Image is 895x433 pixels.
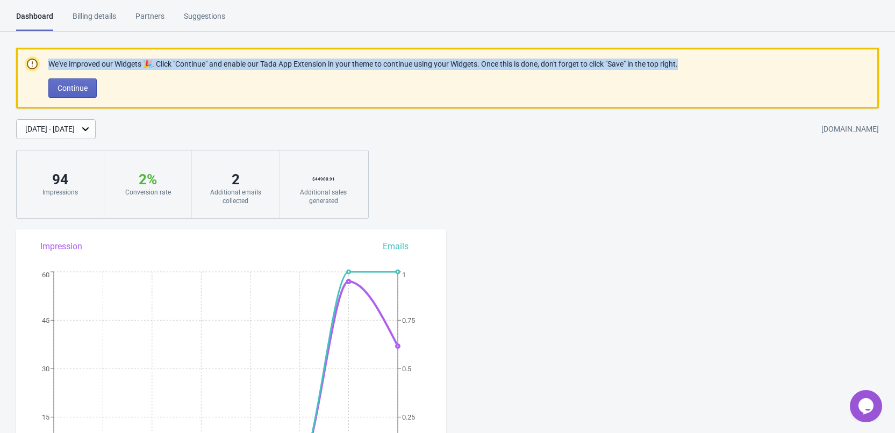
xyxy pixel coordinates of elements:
div: Conversion rate [115,188,181,197]
tspan: 0.25 [402,413,415,421]
span: Continue [58,84,88,92]
iframe: chat widget [850,390,884,422]
div: Impressions [27,188,93,197]
div: 2 [203,171,268,188]
tspan: 30 [42,365,49,373]
div: Dashboard [16,11,53,31]
tspan: 60 [42,271,49,279]
div: Additional emails collected [203,188,268,205]
tspan: 45 [42,316,49,324]
div: [DATE] - [DATE] [25,124,75,135]
div: Partners [135,11,164,30]
div: 2 % [115,171,181,188]
div: Suggestions [184,11,225,30]
tspan: 0.5 [402,365,411,373]
tspan: 0.75 [402,316,415,324]
p: We've improved our Widgets 🎉. Click "Continue" and enable our Tada App Extension in your theme to... [48,59,678,70]
div: [DOMAIN_NAME] [821,120,879,139]
tspan: 1 [402,271,406,279]
div: Billing details [73,11,116,30]
div: Additional sales generated [290,188,356,205]
div: 94 [27,171,93,188]
div: $ 44900.91 [290,171,356,188]
tspan: 15 [42,413,49,421]
button: Continue [48,78,97,98]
